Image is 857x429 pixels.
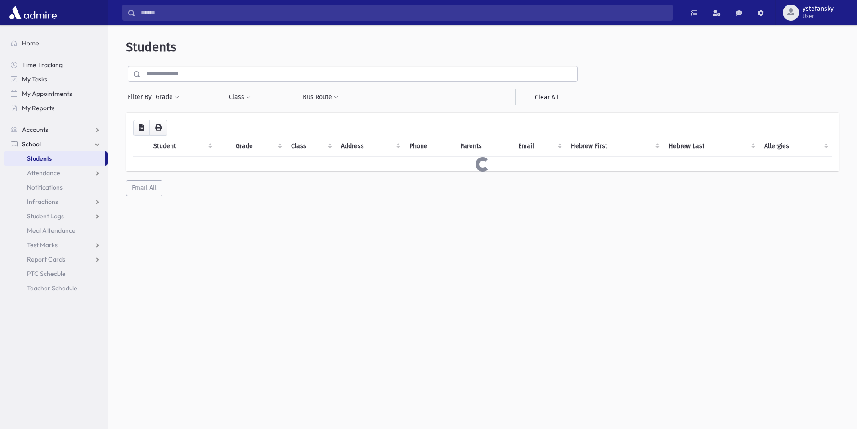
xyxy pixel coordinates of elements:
[27,198,58,206] span: Infractions
[128,92,155,102] span: Filter By
[663,136,759,157] th: Hebrew Last
[4,209,108,223] a: Student Logs
[4,122,108,137] a: Accounts
[27,154,52,163] span: Students
[126,180,162,196] button: Email All
[455,136,513,157] th: Parents
[22,104,54,112] span: My Reports
[4,281,108,295] a: Teacher Schedule
[4,36,108,50] a: Home
[22,61,63,69] span: Time Tracking
[286,136,336,157] th: Class
[4,252,108,266] a: Report Cards
[4,137,108,151] a: School
[4,180,108,194] a: Notifications
[149,120,167,136] button: Print
[22,39,39,47] span: Home
[27,169,60,177] span: Attendance
[22,126,48,134] span: Accounts
[22,90,72,98] span: My Appointments
[4,194,108,209] a: Infractions
[803,13,834,20] span: User
[148,136,216,157] th: Student
[7,4,59,22] img: AdmirePro
[565,136,663,157] th: Hebrew First
[133,120,150,136] button: CSV
[27,183,63,191] span: Notifications
[27,255,65,263] span: Report Cards
[803,5,834,13] span: ystefansky
[4,166,108,180] a: Attendance
[230,136,285,157] th: Grade
[4,58,108,72] a: Time Tracking
[336,136,404,157] th: Address
[22,140,41,148] span: School
[4,101,108,115] a: My Reports
[4,86,108,101] a: My Appointments
[27,212,64,220] span: Student Logs
[4,72,108,86] a: My Tasks
[27,270,66,278] span: PTC Schedule
[4,151,105,166] a: Students
[4,266,108,281] a: PTC Schedule
[4,223,108,238] a: Meal Attendance
[27,241,58,249] span: Test Marks
[126,40,176,54] span: Students
[135,5,672,21] input: Search
[302,89,339,105] button: Bus Route
[27,226,76,235] span: Meal Attendance
[27,284,77,292] span: Teacher Schedule
[513,136,565,157] th: Email
[155,89,179,105] button: Grade
[759,136,832,157] th: Allergies
[4,238,108,252] a: Test Marks
[404,136,455,157] th: Phone
[22,75,47,83] span: My Tasks
[515,89,578,105] a: Clear All
[229,89,251,105] button: Class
